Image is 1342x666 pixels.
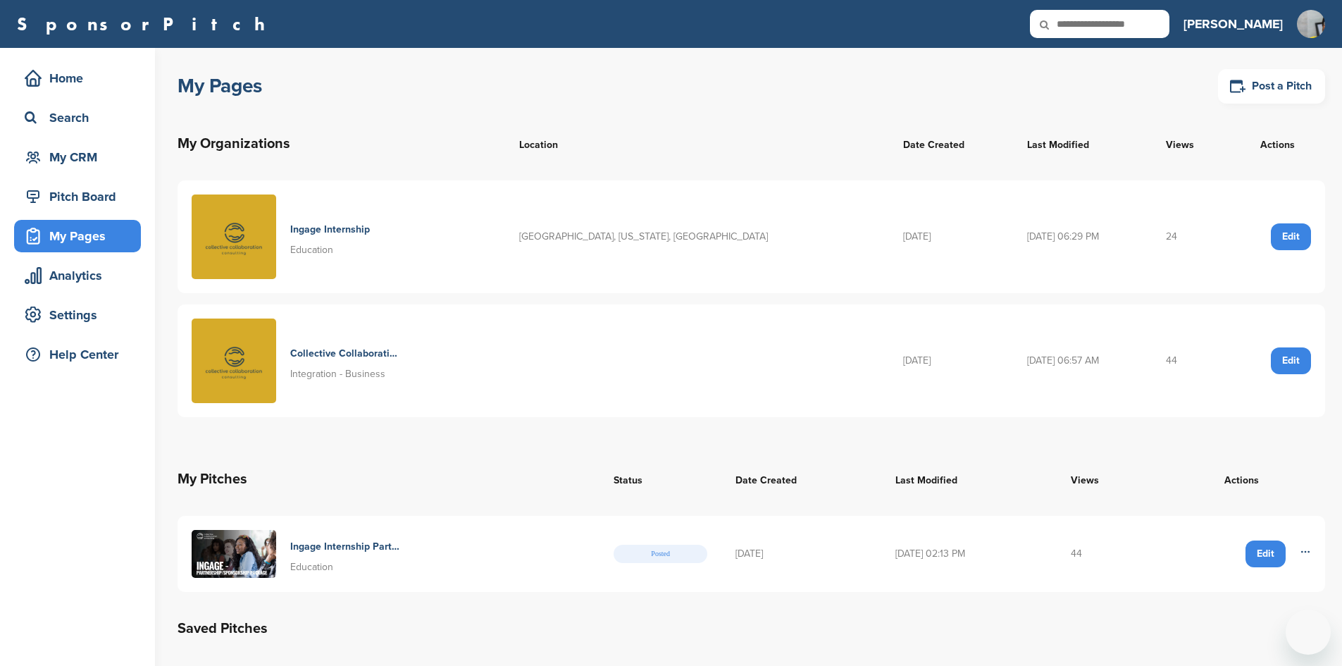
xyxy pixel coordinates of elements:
[1218,69,1325,104] a: Post a Pitch
[178,73,262,99] h1: My Pages
[889,180,1013,293] td: [DATE]
[14,259,141,292] a: Analytics
[889,118,1013,169] th: Date Created
[14,180,141,213] a: Pitch Board
[290,346,399,362] h4: Collective Collaboration Consulting
[1230,118,1325,169] th: Actions
[21,263,141,288] div: Analytics
[1013,304,1152,417] td: [DATE] 06:57 AM
[21,105,141,130] div: Search
[178,617,1325,640] h2: Saved Pitches
[1286,610,1331,655] iframe: Button to launch messaging window
[17,15,274,33] a: SponsorPitch
[178,118,505,169] th: My Organizations
[599,454,721,505] th: Status
[21,342,141,367] div: Help Center
[1271,223,1311,250] a: Edit
[1245,541,1286,567] a: Edit
[14,101,141,134] a: Search
[192,195,491,279] a: Untitled design Ingage Internship Education
[1183,8,1283,39] a: [PERSON_NAME]
[1157,454,1325,505] th: Actions
[889,304,1013,417] td: [DATE]
[1057,454,1157,505] th: Views
[14,62,141,94] a: Home
[721,454,881,505] th: Date Created
[192,319,491,403] a: Untitled design Collective Collaboration Consulting Integration - Business
[14,338,141,371] a: Help Center
[290,539,399,555] h4: Ingage Internship Partnering For Success
[14,299,141,331] a: Settings
[1057,516,1157,592] td: 44
[192,530,276,578] img: Presentation ingage partnering for success
[1152,118,1230,169] th: Views
[1152,180,1230,293] td: 24
[21,223,141,249] div: My Pages
[178,454,599,505] th: My Pitches
[192,319,276,403] img: Untitled design
[192,195,276,279] img: Untitled design
[614,545,707,563] span: Posted
[21,184,141,209] div: Pitch Board
[14,220,141,252] a: My Pages
[881,454,1057,505] th: Last Modified
[1013,180,1152,293] td: [DATE] 06:29 PM
[505,180,889,293] td: [GEOGRAPHIC_DATA], [US_STATE], [GEOGRAPHIC_DATA]
[192,530,585,578] a: Presentation ingage partnering for success Ingage Internship Partnering For Success Education
[721,516,881,592] td: [DATE]
[1152,304,1230,417] td: 44
[1013,118,1152,169] th: Last Modified
[21,302,141,328] div: Settings
[21,66,141,91] div: Home
[881,516,1057,592] td: [DATE] 02:13 PM
[505,118,889,169] th: Location
[290,244,333,256] span: Education
[290,561,333,573] span: Education
[290,368,385,380] span: Integration - Business
[290,222,370,238] h4: Ingage Internship
[21,144,141,170] div: My CRM
[1271,347,1311,374] a: Edit
[14,141,141,173] a: My CRM
[1183,14,1283,34] h3: [PERSON_NAME]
